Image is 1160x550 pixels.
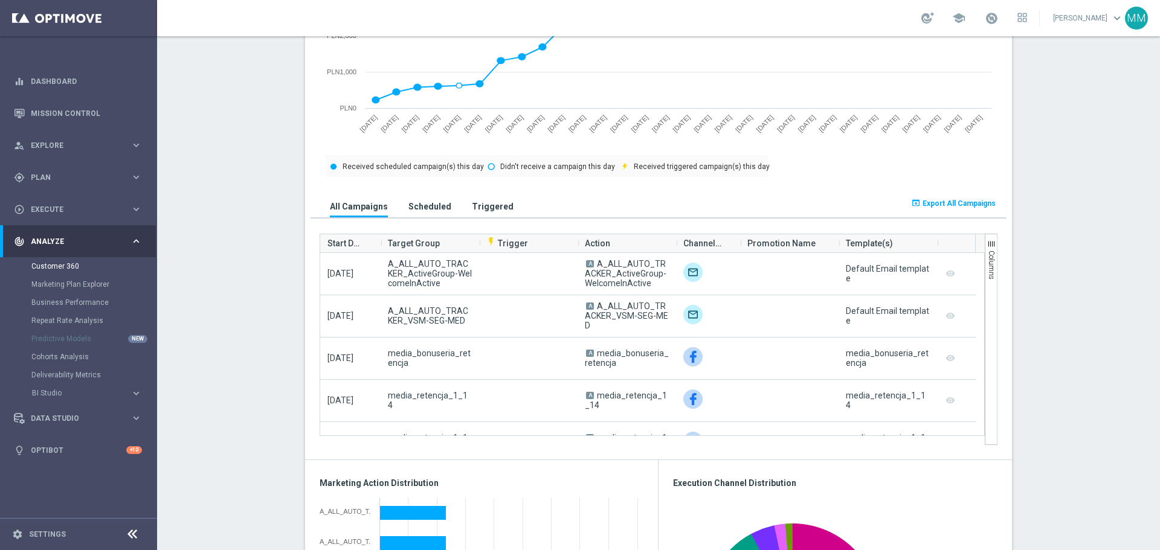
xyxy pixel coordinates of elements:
[585,348,669,368] span: media_bonuseria_retencja
[859,114,879,133] text: [DATE]
[683,347,703,366] img: Facebook Custom Audience
[327,195,391,217] button: All Campaigns
[126,446,142,454] div: +10
[31,174,130,181] span: Plan
[13,414,143,423] div: Data Studio keyboard_arrow_right
[846,264,930,283] div: Default Email template
[14,97,142,129] div: Mission Control
[31,65,142,97] a: Dashboard
[31,97,142,129] a: Mission Control
[327,395,353,405] span: [DATE]
[128,335,147,343] div: NEW
[683,389,703,409] img: Facebook Custom Audience
[31,238,130,245] span: Analyze
[31,293,156,312] div: Business Performance
[14,434,142,466] div: Optibot
[358,114,378,133] text: [DATE]
[31,275,156,293] div: Marketing Plan Explorer
[31,330,156,348] div: Predictive Models
[486,237,496,246] i: flash_on
[13,237,143,246] div: track_changes Analyze keyboard_arrow_right
[922,114,942,133] text: [DATE]
[31,415,130,422] span: Data Studio
[13,77,143,86] button: equalizer Dashboard
[13,173,143,182] button: gps_fixed Plan keyboard_arrow_right
[31,257,156,275] div: Customer 360
[31,348,156,366] div: Cohorts Analysis
[14,204,25,215] i: play_circle_outline
[526,114,546,133] text: [DATE]
[442,114,462,133] text: [DATE]
[585,433,667,452] span: media_retencja_1_14_ZG
[585,391,667,410] span: media_retencja_1_14
[13,205,143,214] button: play_circle_outline Execute keyboard_arrow_right
[130,412,142,424] i: keyboard_arrow_right
[320,508,371,515] div: A_ALL_AUTO_TRACKER_ActiveGroup-WelcomeInActive
[500,162,615,171] text: Didn't receive a campaign this day
[130,203,142,215] i: keyboard_arrow_right
[469,195,517,217] button: Triggered
[987,251,996,280] span: Columns
[486,238,528,248] span: Trigger
[923,199,996,208] span: Export All Campaigns
[546,114,566,133] text: [DATE]
[796,114,816,133] text: [DATE]
[671,114,691,133] text: [DATE]
[330,201,388,212] h3: All Campaigns
[400,114,420,133] text: [DATE]
[901,114,921,133] text: [DATE]
[909,195,997,212] button: open_in_browser Export All Campaigns
[586,260,594,267] span: A
[320,478,643,488] h3: Marketing Action Distribution
[683,432,703,451] img: Facebook Custom Audience
[585,231,610,255] span: Action
[14,140,25,151] i: person_search
[130,235,142,247] i: keyboard_arrow_right
[13,109,143,118] div: Mission Control
[31,434,126,466] a: Optibot
[673,478,997,488] h3: Execution Channel Distribution
[327,68,356,75] text: PLN1,000
[463,114,483,133] text: [DATE]
[31,370,126,380] a: Deliverability Metrics
[31,352,126,362] a: Cohorts Analysis
[130,171,142,183] i: keyboard_arrow_right
[31,388,143,398] button: BI Studio keyboard_arrow_right
[14,236,130,247] div: Analyze
[683,263,703,282] div: Target group only
[846,391,930,410] div: media_retencja_1_14
[683,305,703,324] img: Target group only
[14,445,25,456] i: lightbulb
[388,433,472,452] span: media_retencja_1_14_ZG
[421,114,441,133] text: [DATE]
[586,434,594,441] span: A
[327,353,353,363] span: [DATE]
[388,391,472,410] span: media_retencja_1_14
[14,140,130,151] div: Explore
[14,65,142,97] div: Dashboard
[31,384,156,402] div: BI Studio
[29,531,66,538] a: Settings
[713,114,733,133] text: [DATE]
[130,388,142,399] i: keyboard_arrow_right
[776,114,796,133] text: [DATE]
[964,114,984,133] text: [DATE]
[340,104,356,112] text: PLN0
[692,114,712,133] text: [DATE]
[14,172,25,183] i: gps_fixed
[32,389,130,397] div: BI Studio
[839,114,859,133] text: [DATE]
[846,231,893,255] span: Template(s)
[14,236,25,247] i: track_changes
[585,301,668,330] span: A_ALL_AUTO_TRACKER_VSM-SEG-MED
[504,114,524,133] text: [DATE]
[911,198,921,208] i: open_in_browser
[14,76,25,87] i: equalizer
[585,259,666,288] span: A_ALL_AUTO_TRACKER_ActiveGroup-WelcomeInActive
